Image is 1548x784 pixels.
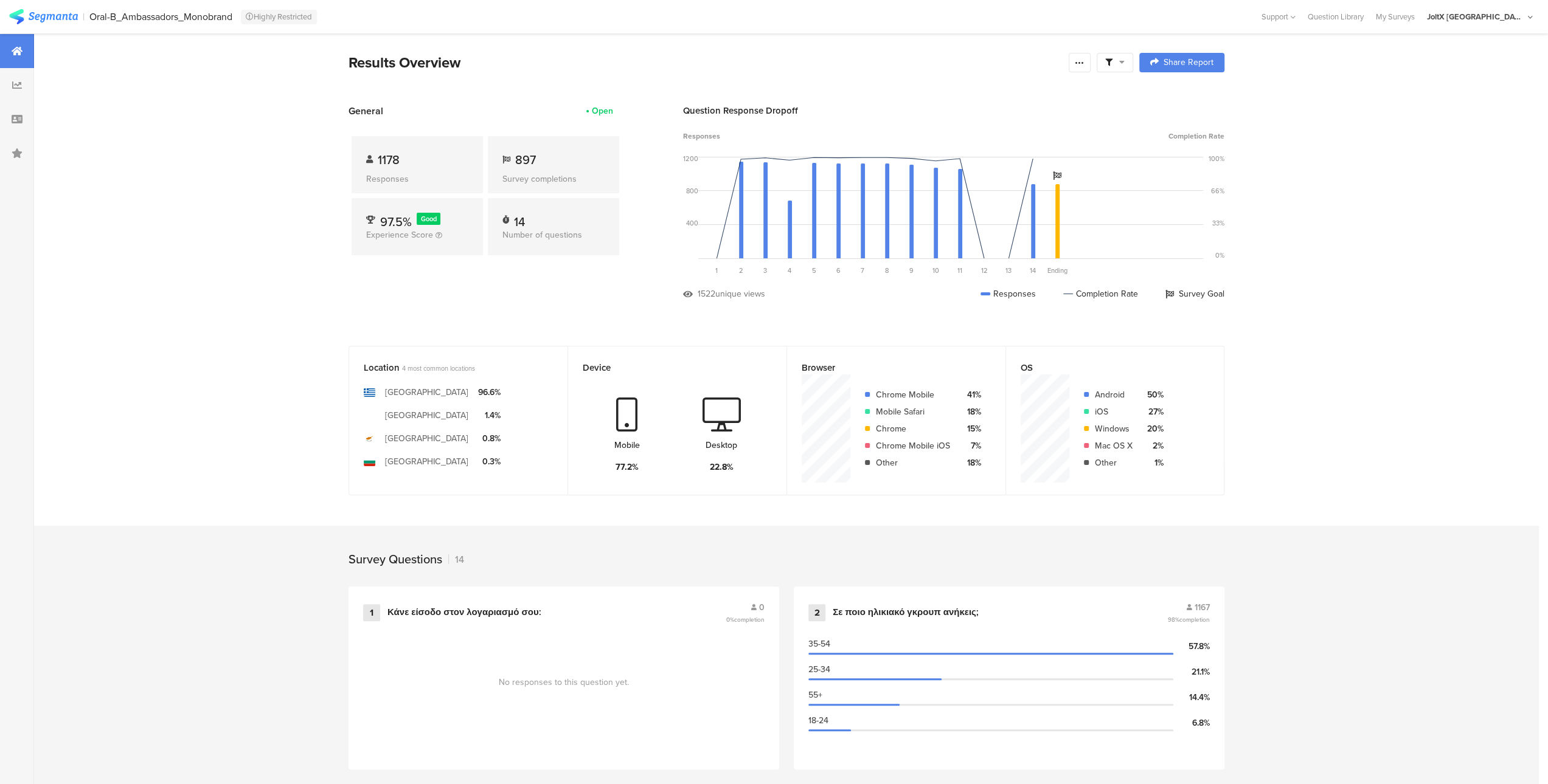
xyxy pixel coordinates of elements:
div: Results Overview [349,52,1063,74]
div: Browser [802,361,971,374]
div: Responses [981,287,1036,300]
span: 12 [981,266,988,275]
div: 18% [960,405,981,418]
div: 14 [448,552,464,566]
div: [GEOGRAPHIC_DATA] [385,386,468,399]
div: 0.3% [478,455,501,468]
div: Chrome Mobile iOS [876,439,950,452]
div: Survey Goal [1165,287,1224,300]
span: Experience Score [366,229,433,241]
div: 1 [363,604,380,621]
span: Share Report [1164,58,1213,67]
span: 25-34 [808,663,830,676]
div: 7% [960,439,981,452]
span: Completion Rate [1168,131,1224,142]
span: 35-54 [808,638,830,650]
span: 1167 [1195,601,1210,614]
div: Location [364,361,533,374]
div: Responses [366,173,468,185]
div: 50% [1142,388,1164,401]
div: 1.4% [478,409,501,422]
div: 800 [686,186,698,196]
div: [GEOGRAPHIC_DATA] [385,409,468,422]
span: 2 [739,266,743,275]
a: Question Library [1302,11,1370,22]
div: Σε ποιο ηλικιακό γκρουπ ανήκεις; [833,607,979,619]
span: 55+ [808,689,822,701]
div: iOS [1095,405,1133,418]
span: 14 [1030,266,1036,275]
div: 100% [1209,154,1224,163]
div: unique views [715,287,765,300]
div: JoltX [GEOGRAPHIC_DATA] [1427,11,1524,22]
div: 57.8% [1173,640,1210,653]
div: Survey Questions [349,550,442,568]
div: 21.1% [1173,665,1210,678]
div: Mac OS X [1095,439,1133,452]
span: 6 [836,266,841,275]
div: Mobile Safari [876,405,950,418]
div: [GEOGRAPHIC_DATA] [385,455,468,468]
div: 15% [960,422,981,435]
span: Number of questions [502,229,582,241]
span: 4 most common locations [402,363,475,373]
div: 18% [960,456,981,469]
div: 77.2% [616,461,639,473]
span: No responses to this question yet. [499,676,629,689]
div: Question Response Dropoff [683,104,1224,117]
span: 897 [515,151,536,169]
div: [GEOGRAPHIC_DATA] [385,432,468,445]
div: 0.8% [478,432,501,445]
div: Mobile [614,439,640,452]
span: 13 [1005,266,1012,275]
div: Other [1095,456,1133,469]
div: 20% [1142,422,1164,435]
div: Highly Restricted [241,10,317,24]
div: Oral-B_Ambassadors_Monobrand [89,11,232,22]
div: Completion Rate [1063,287,1138,300]
div: 22.8% [710,461,734,473]
div: Survey completions [502,173,605,185]
div: 27% [1142,405,1164,418]
div: Open [592,105,613,117]
span: 0% [726,615,765,624]
div: 2% [1142,439,1164,452]
div: 2 [808,604,825,621]
div: | [83,10,85,24]
span: completion [1179,615,1210,624]
div: 66% [1211,186,1224,196]
span: 3 [763,266,767,275]
div: 0% [1215,250,1224,260]
div: 14.4% [1173,691,1210,704]
div: 1% [1142,456,1164,469]
span: Good [421,214,437,224]
span: 9 [909,266,914,275]
div: 400 [686,218,698,228]
div: Support [1262,7,1296,26]
div: 14 [514,213,525,225]
span: 0 [759,601,765,614]
div: 33% [1212,218,1224,228]
span: General [349,104,383,118]
div: Desktop [706,439,737,452]
span: 10 [932,266,939,275]
span: completion [734,615,765,624]
div: 96.6% [478,386,501,399]
img: segmanta logo [9,9,78,24]
div: Ending [1045,266,1069,275]
span: 97.5% [380,213,412,231]
div: Other [876,456,950,469]
div: 1200 [683,154,698,163]
div: Device [583,361,752,374]
div: 6.8% [1173,717,1210,729]
span: 18-24 [808,714,828,727]
div: Chrome [876,422,950,435]
i: Survey Goal [1053,171,1061,180]
span: 5 [812,266,816,275]
div: Android [1095,388,1133,401]
span: 1178 [378,151,400,169]
span: 98% [1168,615,1210,624]
span: 4 [788,266,791,275]
span: 1 [715,266,718,275]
